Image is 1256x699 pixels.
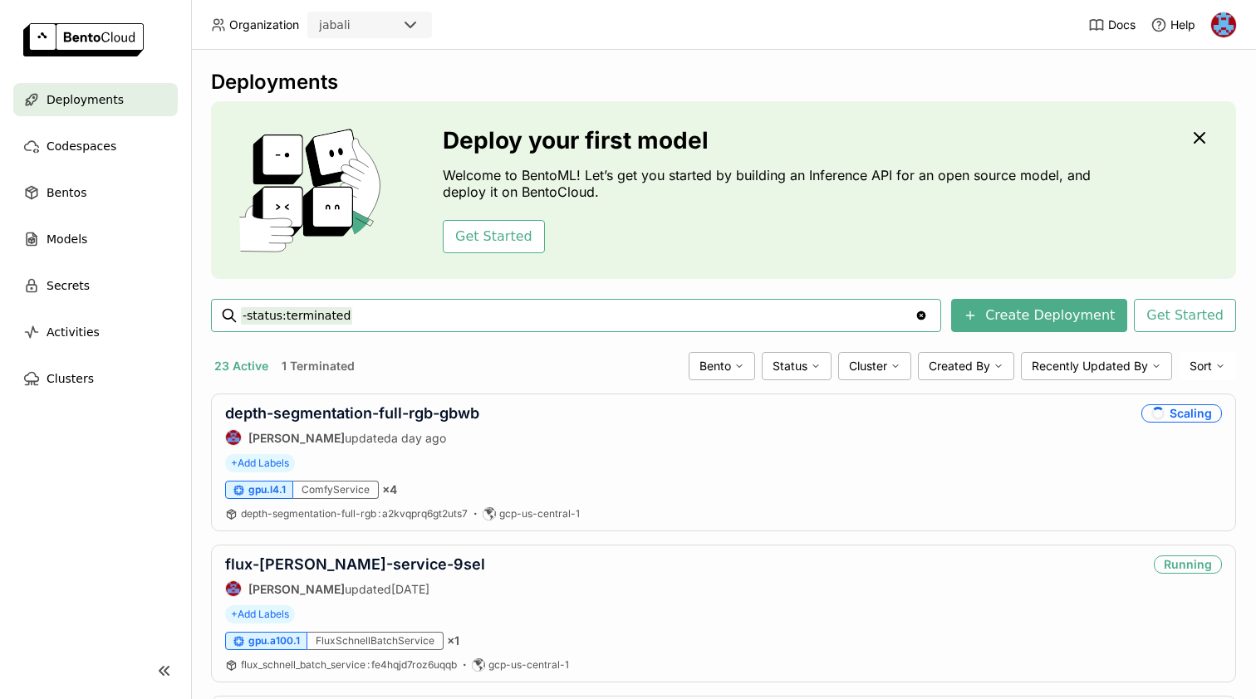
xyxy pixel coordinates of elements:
span: Activities [47,322,100,342]
h3: Deploy your first model [443,127,1099,154]
a: flux_schnell_batch_service:fe4hqjd7roz6uqqb [241,658,457,672]
span: Bento [699,359,731,374]
button: Get Started [1134,299,1236,332]
a: depth-segmentation-full-rgb:a2kvqprq6gt2uts7 [241,507,468,521]
input: Selected jabali. [352,17,354,34]
span: × 1 [447,633,459,648]
img: logo [23,23,144,56]
span: Deployments [47,90,124,110]
span: : [378,507,380,520]
a: Deployments [13,83,178,116]
span: gcp-us-central-1 [499,507,580,521]
span: flux_schnell_batch_service fe4hqjd7roz6uqqb [241,658,457,671]
span: Secrets [47,276,90,296]
a: Activities [13,315,178,349]
img: Jhonatan Oliveira [226,581,241,596]
div: Sort [1179,352,1236,380]
span: Created By [929,359,990,374]
button: 23 Active [211,355,272,377]
div: Running [1154,555,1222,574]
span: +Add Labels [225,454,295,472]
img: cover onboarding [224,128,403,252]
a: Docs [1088,17,1136,33]
button: 1 Terminated [278,355,358,377]
span: depth-segmentation-full-rgb a2kvqprq6gt2uts7 [241,507,468,520]
span: Clusters [47,369,94,389]
div: jabali [319,17,351,33]
span: a day ago [391,431,446,445]
span: Organization [229,17,299,32]
img: Sasha Azad [1211,12,1236,37]
a: Clusters [13,362,178,395]
div: ComfyService [293,481,379,499]
span: Status [773,359,807,374]
svg: Clear value [915,309,928,322]
p: Welcome to BentoML! Let’s get you started by building an Inference API for an open source model, ... [443,167,1099,200]
a: Codespaces [13,130,178,163]
i: loading [1149,404,1167,423]
span: Sort [1190,359,1212,374]
span: Cluster [849,359,887,374]
div: Cluster [838,352,911,380]
span: Docs [1108,17,1136,32]
span: Recently Updated By [1032,359,1148,374]
div: Recently Updated By [1021,352,1172,380]
a: flux-[PERSON_NAME]-service-9sel [225,555,485,573]
div: Deployments [211,70,1236,95]
div: updated [225,429,479,446]
div: Help [1151,17,1195,33]
div: Bento [689,352,755,380]
strong: [PERSON_NAME] [248,582,345,596]
img: Jhonatan Oliveira [226,430,241,445]
span: : [367,658,370,671]
div: Status [762,352,832,380]
strong: [PERSON_NAME] [248,431,345,445]
a: Bentos [13,176,178,209]
span: +Add Labels [225,605,295,623]
button: Get Started [443,220,545,253]
span: gcp-us-central-1 [488,658,569,672]
a: Secrets [13,269,178,302]
div: FluxSchnellBatchService [307,632,444,650]
span: gpu.l4.1 [248,483,286,496]
span: Bentos [47,183,86,203]
button: Create Deployment [951,299,1127,332]
input: Search [241,302,915,329]
div: Created By [918,352,1014,380]
span: Help [1170,17,1195,32]
a: depth-segmentation-full-rgb-gbwb [225,404,479,422]
span: Models [47,229,87,249]
a: Models [13,222,178,256]
div: updated [225,580,485,597]
span: gpu.a100.1 [248,634,300,648]
span: × 4 [382,482,397,497]
span: [DATE] [391,582,429,596]
div: Scaling [1141,404,1222,423]
span: Codespaces [47,136,116,156]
